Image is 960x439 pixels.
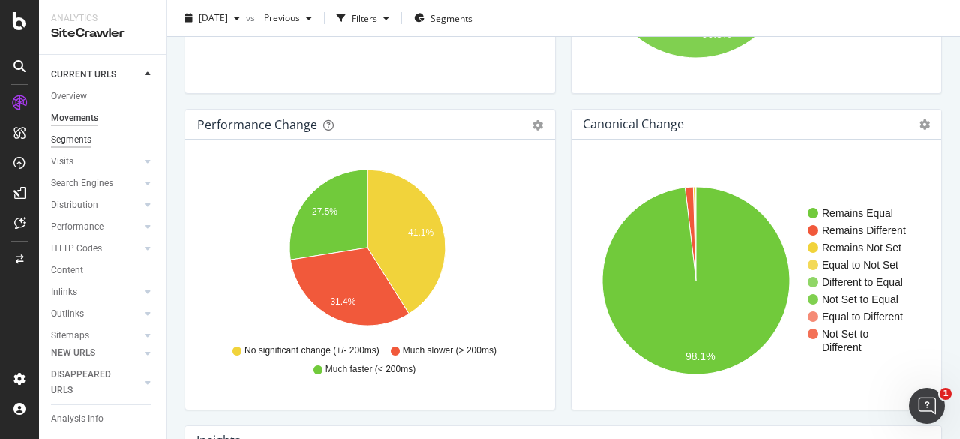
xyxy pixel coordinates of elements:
div: Filters [352,11,377,24]
text: Different to Equal [822,276,903,288]
h4: Canonical Change [583,114,684,134]
text: 90.8% [702,28,732,40]
a: Sitemaps [51,328,140,344]
div: CURRENT URLS [51,67,116,83]
text: 31.4% [330,296,355,307]
text: 98.1% [685,350,715,362]
button: [DATE] [178,6,246,30]
div: Performance Change [197,117,317,132]
button: Filters [331,6,395,30]
div: Outlinks [51,306,84,322]
iframe: Intercom live chat [909,388,945,424]
button: Segments [408,6,478,30]
svg: A chart. [197,164,538,338]
div: DISAPPEARED URLS [51,367,127,398]
a: Distribution [51,197,140,213]
span: 2025 Aug. 31st [199,11,228,24]
a: Segments [51,132,155,148]
svg: A chart. [583,164,924,398]
div: Overview [51,89,87,104]
div: SiteCrawler [51,25,154,42]
div: Visits [51,154,73,170]
span: Much slower (> 200ms) [403,344,496,357]
div: Sitemaps [51,328,89,344]
i: Options [919,119,930,130]
div: Movements [51,110,98,126]
text: Remains Equal [822,207,893,219]
text: 27.5% [312,206,337,217]
a: Outlinks [51,306,140,322]
div: Performance [51,219,103,235]
span: 1 [940,388,952,400]
div: NEW URLS [51,345,95,361]
text: 41.1% [408,227,433,238]
a: Search Engines [51,176,140,191]
div: Segments [51,132,91,148]
div: Search Engines [51,176,113,191]
div: Content [51,263,83,278]
div: HTTP Codes [51,241,102,257]
text: Remains Different [822,224,906,236]
text: Not Set to [822,328,868,340]
a: Analysis Info [51,411,155,427]
a: HTTP Codes [51,241,140,257]
a: Inlinks [51,284,140,300]
a: NEW URLS [51,345,140,361]
span: vs [246,11,258,24]
a: CURRENT URLS [51,67,140,83]
a: Movements [51,110,155,126]
div: Analysis Info [51,411,103,427]
div: Inlinks [51,284,77,300]
text: Different [822,341,862,353]
a: Visits [51,154,140,170]
div: Distribution [51,197,98,213]
a: Content [51,263,155,278]
span: No significant change (+/- 200ms) [244,344,379,357]
span: Segments [430,11,472,24]
button: Previous [258,6,318,30]
div: gear [532,120,543,131]
a: Performance [51,219,140,235]
text: Not Set to Equal [822,293,898,305]
div: Analytics [51,12,154,25]
span: Much faster (< 200ms) [325,363,415,376]
span: Previous [258,11,300,24]
text: Equal to Not Set [822,259,898,271]
a: Overview [51,89,155,104]
text: Equal to Different [822,311,903,323]
a: DISAPPEARED URLS [51,367,140,398]
text: Remains Not Set [822,242,901,254]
